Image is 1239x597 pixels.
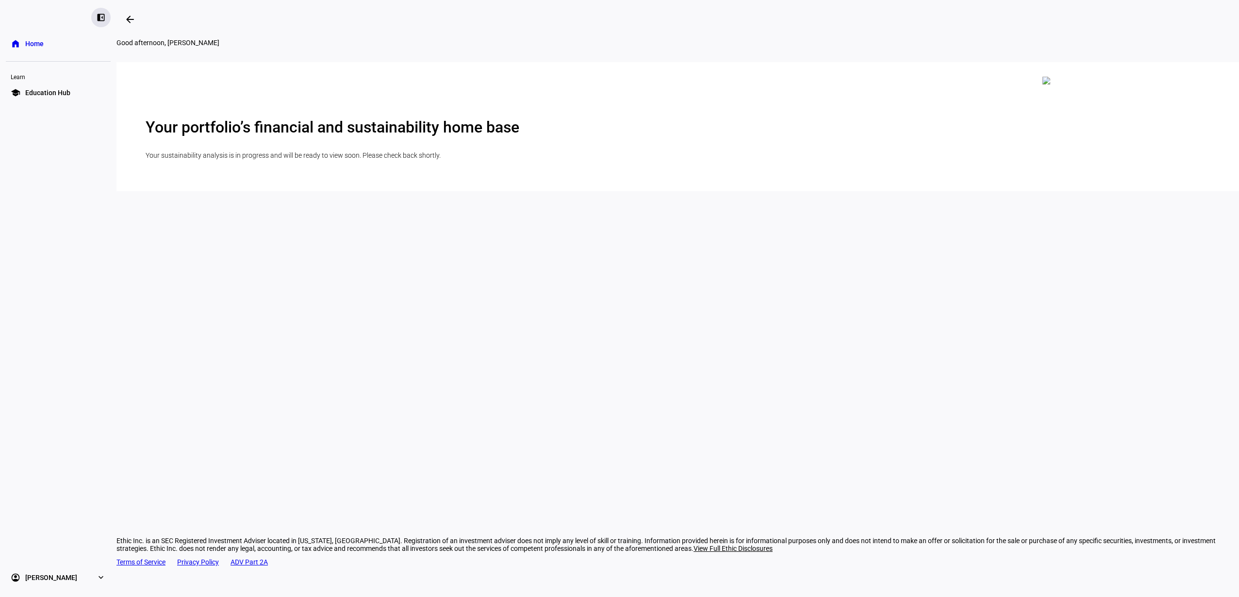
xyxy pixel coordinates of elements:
[11,39,20,49] eth-mat-symbol: home
[116,39,699,47] div: Good afternoon, Jeff
[116,558,165,566] a: Terms of Service
[1042,77,1195,84] img: dashboard-multi-overview.svg
[231,558,268,566] a: ADV Part 2A
[146,149,1210,161] p: Your sustainability analysis is in progress and will be ready to view soon. Please check back sho...
[25,573,77,582] span: [PERSON_NAME]
[25,39,44,49] span: Home
[146,118,1210,136] h2: Your portfolio’s financial and sustainability home base
[25,88,70,98] span: Education Hub
[177,558,219,566] a: Privacy Policy
[116,537,1239,552] div: Ethic Inc. is an SEC Registered Investment Adviser located in [US_STATE], [GEOGRAPHIC_DATA]. Regi...
[694,545,773,552] span: View Full Ethic Disclosures
[11,88,20,98] eth-mat-symbol: school
[11,573,20,582] eth-mat-symbol: account_circle
[6,69,111,83] div: Learn
[96,573,106,582] eth-mat-symbol: expand_more
[96,13,106,22] eth-mat-symbol: left_panel_close
[6,34,111,53] a: homeHome
[124,14,136,25] mat-icon: arrow_backwards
